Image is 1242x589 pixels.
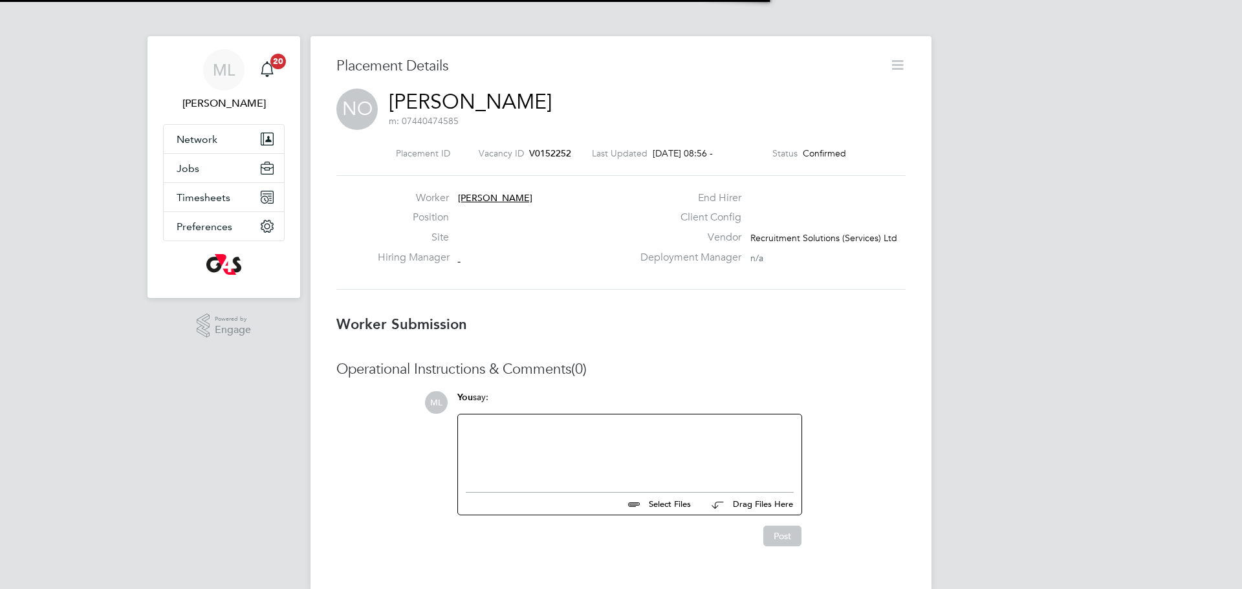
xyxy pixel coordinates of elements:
[396,147,450,159] label: Placement ID
[215,325,251,336] span: Engage
[457,392,473,403] span: You
[147,36,300,298] nav: Main navigation
[336,57,880,76] h3: Placement Details
[803,147,846,159] span: Confirmed
[215,314,251,325] span: Powered by
[633,231,741,244] label: Vendor
[177,162,199,175] span: Jobs
[378,211,449,224] label: Position
[425,391,448,414] span: ML
[164,125,284,153] button: Network
[163,254,285,275] a: Go to home page
[164,183,284,211] button: Timesheets
[177,133,217,145] span: Network
[479,147,524,159] label: Vacancy ID
[177,220,232,233] span: Preferences
[163,49,285,111] a: ML[PERSON_NAME]
[336,316,467,333] b: Worker Submission
[633,211,741,224] label: Client Config
[270,54,286,69] span: 20
[457,391,802,414] div: say:
[177,191,230,204] span: Timesheets
[378,191,449,205] label: Worker
[336,360,906,379] h3: Operational Instructions & Comments
[458,192,532,204] span: [PERSON_NAME]
[529,147,571,159] span: V0152252
[164,154,284,182] button: Jobs
[206,254,241,275] img: g4s-logo-retina.png
[213,61,235,78] span: ML
[653,147,713,159] span: [DATE] 08:56 -
[592,147,648,159] label: Last Updated
[163,96,285,111] span: Maureen Langridge
[571,360,587,378] span: (0)
[701,491,794,518] button: Drag Files Here
[750,252,763,264] span: n/a
[633,251,741,264] label: Deployment Manager
[763,526,801,546] button: Post
[378,251,449,264] label: Hiring Manager
[164,212,284,241] button: Preferences
[378,231,449,244] label: Site
[633,191,741,205] label: End Hirer
[389,89,552,114] a: [PERSON_NAME]
[389,115,459,127] span: m: 07440474585
[336,89,378,130] span: NO
[772,147,798,159] label: Status
[750,232,897,244] span: Recruitment Solutions (Services) Ltd
[254,49,280,91] a: 20
[197,314,252,338] a: Powered byEngage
